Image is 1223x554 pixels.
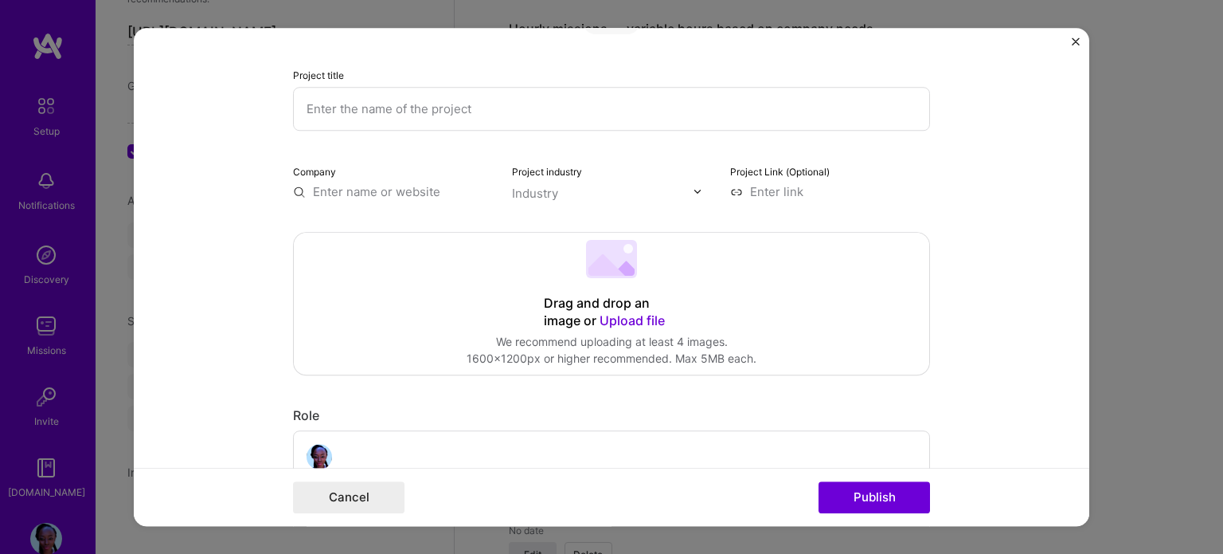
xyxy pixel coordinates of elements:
[293,232,930,375] div: Drag and drop an image or Upload fileWe recommend uploading at least 4 images.1600x1200px or high...
[544,295,679,330] div: Drag and drop an image or
[1072,37,1080,54] button: Close
[293,183,493,200] input: Enter name or website
[730,183,930,200] input: Enter link
[467,351,756,367] div: 1600x1200px or higher recommended. Max 5MB each.
[512,185,558,202] div: Industry
[819,481,930,513] button: Publish
[693,187,702,196] img: drop icon
[293,407,930,424] div: Role
[293,481,404,513] button: Cancel
[293,87,930,131] input: Enter the name of the project
[600,312,665,328] span: Upload file
[730,166,830,178] label: Project Link (Optional)
[293,69,344,81] label: Project title
[512,166,582,178] label: Project industry
[293,166,336,178] label: Company
[467,334,756,351] div: We recommend uploading at least 4 images.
